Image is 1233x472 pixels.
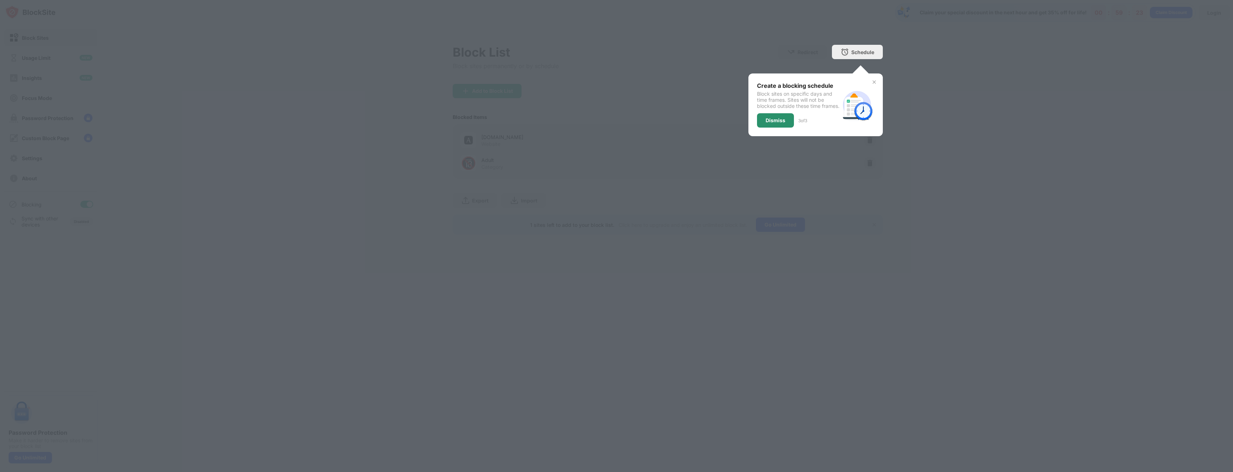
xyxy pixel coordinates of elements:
[757,91,840,109] div: Block sites on specific days and time frames. Sites will not be blocked outside these time frames.
[851,49,874,55] div: Schedule
[840,88,874,122] img: schedule.svg
[757,82,840,89] div: Create a blocking schedule
[798,118,807,123] div: 3 of 3
[766,118,785,123] div: Dismiss
[871,79,877,85] img: x-button.svg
